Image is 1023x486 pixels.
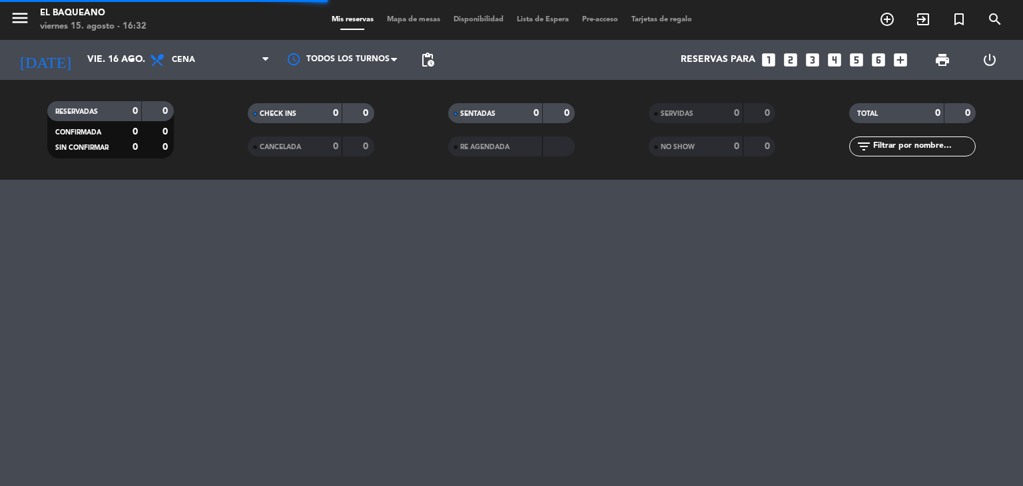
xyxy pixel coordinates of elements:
i: looks_3 [804,51,821,69]
span: CANCELADA [260,144,301,150]
i: add_circle_outline [879,11,895,27]
strong: 0 [533,109,539,118]
span: Lista de Espera [510,16,575,23]
span: TOTAL [857,111,878,117]
strong: 0 [133,107,138,116]
strong: 0 [333,109,338,118]
span: Pre-acceso [575,16,625,23]
strong: 0 [363,142,371,151]
span: RESERVADAS [55,109,98,115]
strong: 0 [734,109,739,118]
i: turned_in_not [951,11,967,27]
i: looks_4 [826,51,843,69]
i: arrow_drop_down [124,52,140,68]
i: looks_6 [870,51,887,69]
strong: 0 [734,142,739,151]
i: looks_5 [848,51,865,69]
span: NO SHOW [661,144,695,150]
div: LOG OUT [966,40,1013,80]
span: print [934,52,950,68]
strong: 0 [133,127,138,136]
span: Mis reservas [325,16,380,23]
span: CHECK INS [260,111,296,117]
i: filter_list [856,138,872,154]
span: SERVIDAS [661,111,693,117]
span: Mapa de mesas [380,16,447,23]
strong: 0 [333,142,338,151]
strong: 0 [163,107,170,116]
span: Tarjetas de regalo [625,16,699,23]
strong: 0 [363,109,371,118]
span: pending_actions [420,52,436,68]
span: Reservas para [681,55,755,65]
i: [DATE] [10,45,81,75]
i: looks_one [760,51,777,69]
i: looks_two [782,51,799,69]
strong: 0 [765,109,773,118]
span: Cena [172,55,195,65]
strong: 0 [765,142,773,151]
strong: 0 [163,142,170,152]
strong: 0 [564,109,572,118]
span: SENTADAS [460,111,496,117]
i: power_settings_new [982,52,998,68]
i: search [987,11,1003,27]
strong: 0 [163,127,170,136]
input: Filtrar por nombre... [872,139,975,154]
strong: 0 [965,109,973,118]
span: SIN CONFIRMAR [55,144,109,151]
button: menu [10,8,30,33]
i: menu [10,8,30,28]
i: add_box [892,51,909,69]
span: RE AGENDADA [460,144,510,150]
span: CONFIRMADA [55,129,101,136]
div: El Baqueano [40,7,147,20]
span: Disponibilidad [447,16,510,23]
i: exit_to_app [915,11,931,27]
strong: 0 [935,109,940,118]
div: viernes 15. agosto - 16:32 [40,20,147,33]
strong: 0 [133,142,138,152]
